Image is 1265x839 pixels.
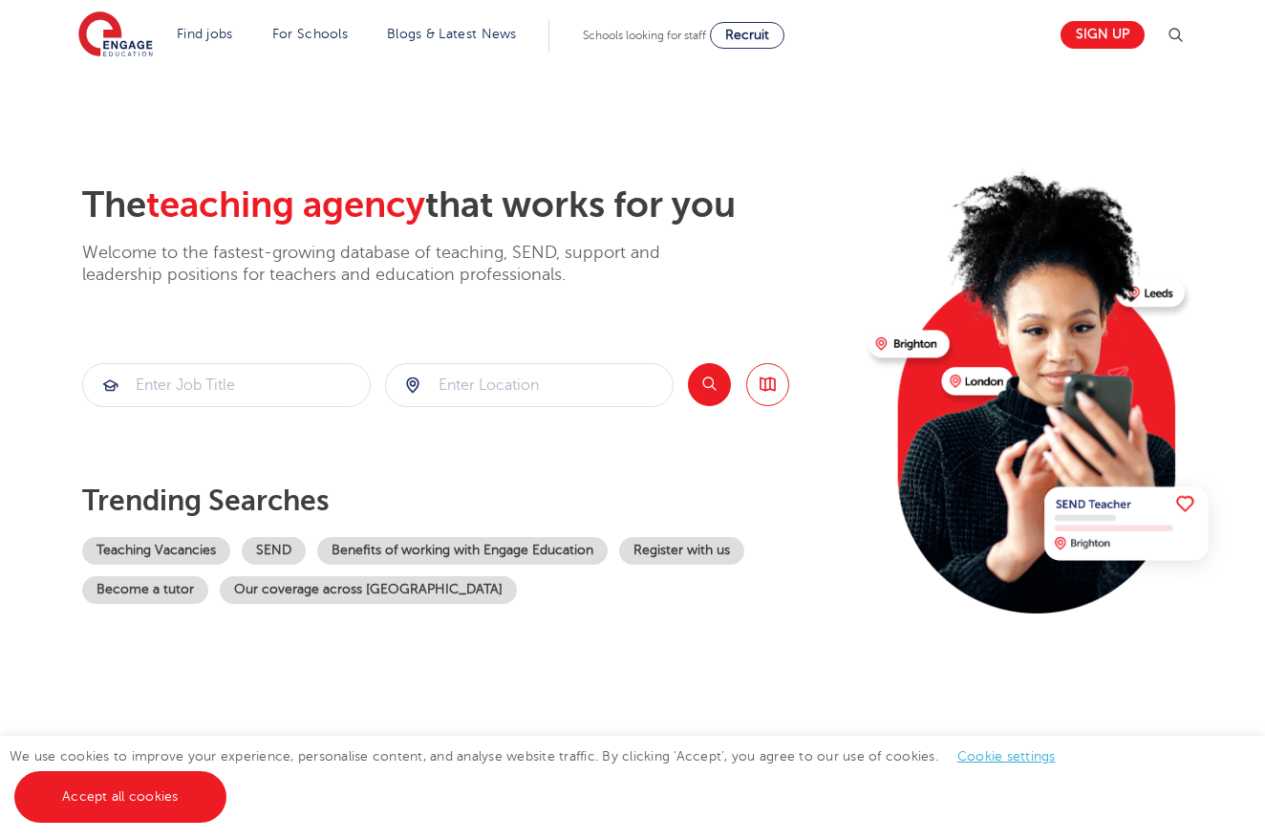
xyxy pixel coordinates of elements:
[710,22,784,49] a: Recruit
[83,364,370,406] input: Submit
[957,749,1056,764] a: Cookie settings
[688,363,731,406] button: Search
[220,576,517,604] a: Our coverage across [GEOGRAPHIC_DATA]
[82,537,230,565] a: Teaching Vacancies
[146,184,425,226] span: teaching agency
[1061,21,1145,49] a: Sign up
[385,363,674,407] div: Submit
[272,27,348,41] a: For Schools
[82,183,853,227] h2: The that works for you
[78,11,153,59] img: Engage Education
[386,364,673,406] input: Submit
[387,27,517,41] a: Blogs & Latest News
[82,484,853,518] p: Trending searches
[317,537,608,565] a: Benefits of working with Engage Education
[242,537,306,565] a: SEND
[82,242,713,287] p: Welcome to the fastest-growing database of teaching, SEND, support and leadership positions for t...
[619,537,744,565] a: Register with us
[725,28,769,42] span: Recruit
[82,576,208,604] a: Become a tutor
[14,771,226,823] a: Accept all cookies
[82,363,371,407] div: Submit
[583,29,706,42] span: Schools looking for staff
[10,749,1075,804] span: We use cookies to improve your experience, personalise content, and analyse website traffic. By c...
[177,27,233,41] a: Find jobs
